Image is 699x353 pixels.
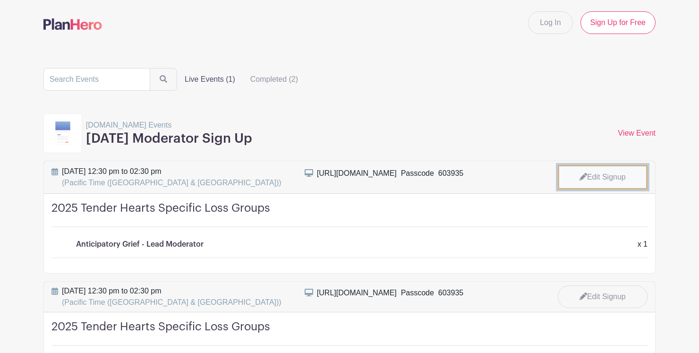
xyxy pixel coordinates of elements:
h4: 2025 Tender Hearts Specific Loss Groups [51,320,648,346]
label: Completed (2) [243,70,306,89]
h4: 2025 Tender Hearts Specific Loss Groups [51,201,648,227]
div: filters [177,70,306,89]
span: [DATE] 12:30 pm to 02:30 pm [62,285,281,308]
span: [DATE] 12:30 pm to 02:30 pm [62,166,281,189]
a: Log In [528,11,572,34]
span: (Pacific Time ([GEOGRAPHIC_DATA] & [GEOGRAPHIC_DATA])) [62,179,281,187]
div: [URL][DOMAIN_NAME] Passcode 603935 [317,287,463,299]
a: Edit Signup [558,285,648,308]
img: logo-507f7623f17ff9eddc593b1ce0a138ce2505c220e1c5a4e2b4648c50719b7d32.svg [43,18,102,30]
p: [DOMAIN_NAME] Events [86,120,252,131]
img: template8-d2dae5b8de0da6f0ac87aa49e69f22b9ae199b7e7a6af266910991586ce3ec38.svg [55,121,70,145]
div: x 1 [632,239,653,250]
div: [URL][DOMAIN_NAME] Passcode 603935 [317,168,463,179]
input: Search Events [43,68,150,91]
label: Live Events (1) [177,70,243,89]
a: Edit Signup [558,165,648,189]
p: Anticipatory Grief - Lead Moderator [76,239,204,250]
span: (Pacific Time ([GEOGRAPHIC_DATA] & [GEOGRAPHIC_DATA])) [62,298,281,306]
a: Sign Up for Free [580,11,656,34]
h3: [DATE] Moderator Sign Up [86,131,252,147]
a: View Event [618,129,656,137]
